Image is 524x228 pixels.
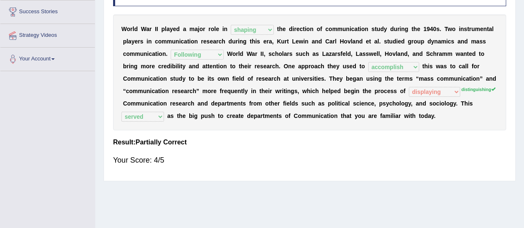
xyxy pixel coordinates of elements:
b: l [492,26,494,32]
b: i [170,63,172,70]
b: n [434,38,438,45]
b: e [164,63,167,70]
b: w [369,50,374,57]
b: d [393,38,396,45]
b: r [411,38,413,45]
b: o [126,50,130,57]
b: r [162,63,164,70]
b: i [176,63,177,70]
b: g [408,38,412,45]
b: i [446,38,448,45]
b: m [475,26,480,32]
b: m [447,50,452,57]
b: d [390,26,394,32]
b: t [357,26,360,32]
b: . [166,50,167,57]
b: m [442,50,447,57]
b: s [207,38,210,45]
b: a [312,50,316,57]
b: a [284,50,287,57]
b: n [401,26,405,32]
b: n [224,26,228,32]
b: s [384,38,387,45]
b: t [180,63,182,70]
b: n [130,63,134,70]
b: o [344,38,348,45]
b: n [194,38,198,45]
b: l [378,50,380,57]
b: u [394,26,398,32]
b: m [441,38,446,45]
b: i [157,50,159,57]
b: o [328,26,332,32]
b: o [232,50,236,57]
b: m [167,38,172,45]
b: I [261,50,262,57]
b: e [398,38,401,45]
b: d [240,50,244,57]
b: r [203,26,205,32]
b: h [275,50,279,57]
b: c [448,38,451,45]
b: t [387,38,389,45]
b: d [289,26,293,32]
b: l [126,38,128,45]
b: d [380,26,384,32]
b: e [216,26,219,32]
b: I [262,50,264,57]
b: s [483,38,486,45]
b: I [157,26,158,32]
b: t [411,26,413,32]
b: l [133,26,134,32]
b: m [471,38,476,45]
b: . [439,26,441,32]
b: h [222,38,225,45]
b: l [214,26,216,32]
b: g [405,26,408,32]
b: l [335,38,337,45]
b: n [144,50,147,57]
b: r [469,26,471,32]
b: d [229,38,232,45]
b: L [292,38,296,45]
a: Strategy Videos [0,24,95,45]
b: d [359,38,363,45]
b: L [356,50,360,57]
b: m [337,26,342,32]
b: t [369,38,371,45]
b: u [471,26,475,32]
b: p [421,38,425,45]
b: r [236,38,238,45]
b: e [283,26,286,32]
b: e [296,26,299,32]
b: i [305,26,307,32]
b: o [199,26,203,32]
b: a [359,50,362,57]
b: e [152,63,155,70]
b: r [285,38,287,45]
b: e [296,38,299,45]
b: o [191,38,194,45]
b: t [155,50,157,57]
b: y [131,38,135,45]
b: s [316,50,319,57]
b: l [351,38,353,45]
b: t [487,26,489,32]
b: n [415,50,419,57]
b: d [196,63,199,70]
b: r [130,26,133,32]
b: K [277,38,281,45]
b: i [189,38,191,45]
b: e [343,50,346,57]
b: u [417,38,421,45]
b: a [189,63,192,70]
b: W [246,50,252,57]
b: h [252,38,256,45]
b: v [348,38,351,45]
b: a [489,26,492,32]
b: a [152,50,155,57]
b: d [134,26,138,32]
b: a [195,26,198,32]
b: e [210,38,213,45]
b: p [162,26,165,32]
